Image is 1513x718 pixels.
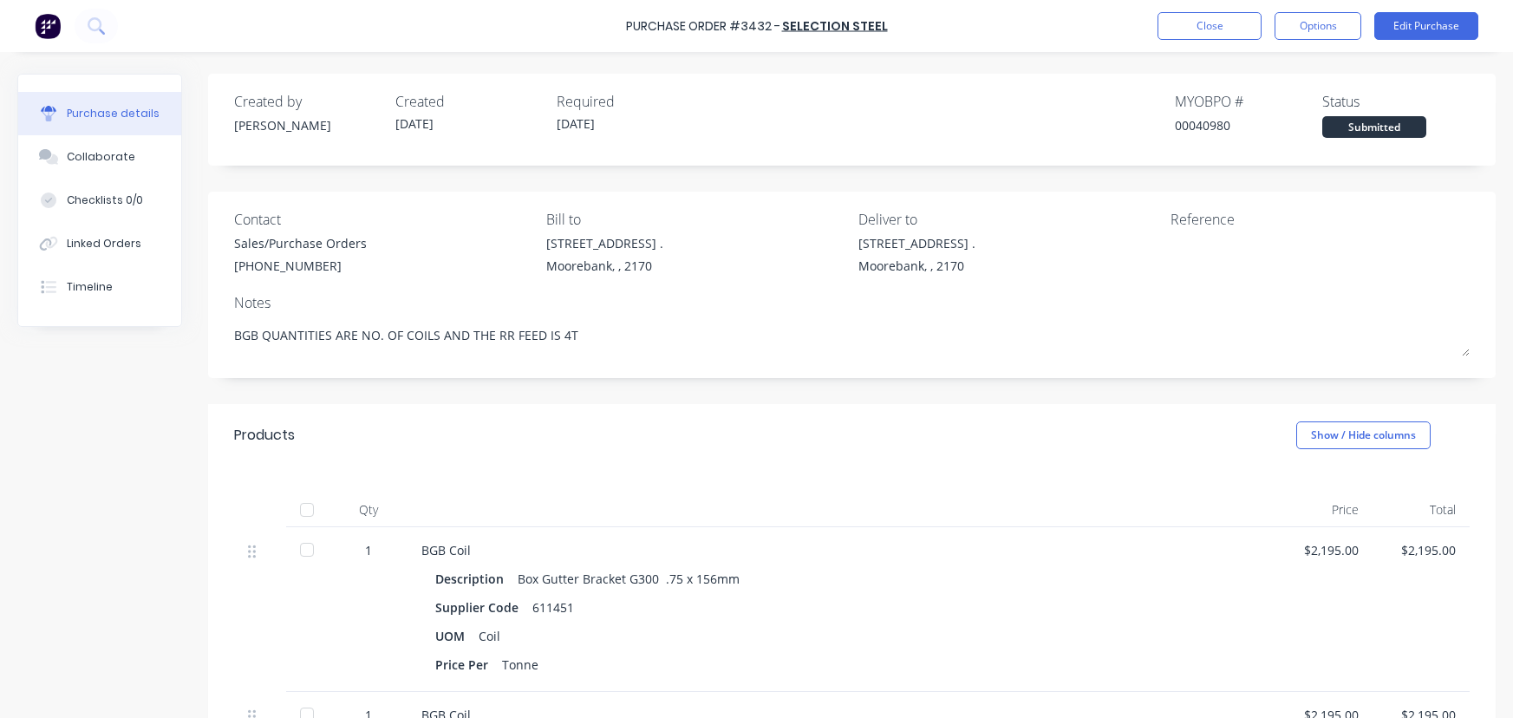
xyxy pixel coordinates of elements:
button: Show / Hide columns [1296,421,1431,449]
div: Bill to [546,209,845,230]
button: Purchase details [18,92,181,135]
div: Tonne [502,652,538,677]
div: Required [557,91,704,112]
div: [PHONE_NUMBER] [234,257,367,275]
div: Total [1373,493,1471,527]
div: Description [435,566,518,591]
a: SELECTION STEEL [782,17,888,35]
div: Qty [329,493,408,527]
div: Products [234,425,295,446]
div: MYOB PO # [1175,91,1322,112]
div: Created [395,91,543,112]
div: Price [1275,493,1373,527]
div: Box Gutter Bracket G300 .75 x 156mm [518,566,740,591]
div: Moorebank, , 2170 [546,257,663,275]
div: Collaborate [67,149,135,165]
button: Edit Purchase [1374,12,1478,40]
div: Supplier Code [435,595,532,620]
div: 1 [343,541,394,559]
div: Price Per [435,652,502,677]
div: Created by [234,91,382,112]
div: Deliver to [858,209,1158,230]
div: Notes [234,292,1470,313]
div: $2,195.00 [1386,541,1457,559]
div: Moorebank, , 2170 [858,257,975,275]
div: Purchase details [67,106,160,121]
div: Status [1322,91,1470,112]
div: Linked Orders [67,236,141,251]
div: 00040980 [1175,116,1322,134]
button: Linked Orders [18,222,181,265]
div: Reference [1171,209,1470,230]
button: Close [1158,12,1262,40]
button: Timeline [18,265,181,309]
textarea: BGB QUANTITIES ARE NO. OF COILS AND THE RR FEED IS 4T [234,317,1470,356]
div: 611451 [532,595,574,620]
div: Timeline [67,279,113,295]
button: Checklists 0/0 [18,179,181,222]
button: Collaborate [18,135,181,179]
div: Submitted [1322,116,1426,138]
div: Coil [479,623,500,649]
div: Purchase Order #3432 - [626,17,780,36]
div: [STREET_ADDRESS] . [858,234,975,252]
div: Checklists 0/0 [67,193,143,208]
div: [PERSON_NAME] [234,116,382,134]
button: Options [1275,12,1361,40]
div: Contact [234,209,533,230]
div: Sales/Purchase Orders [234,234,367,252]
div: UOM [435,623,479,649]
img: Factory [35,13,61,39]
div: BGB Coil [421,541,1261,559]
div: [STREET_ADDRESS] . [546,234,663,252]
div: $2,195.00 [1288,541,1359,559]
